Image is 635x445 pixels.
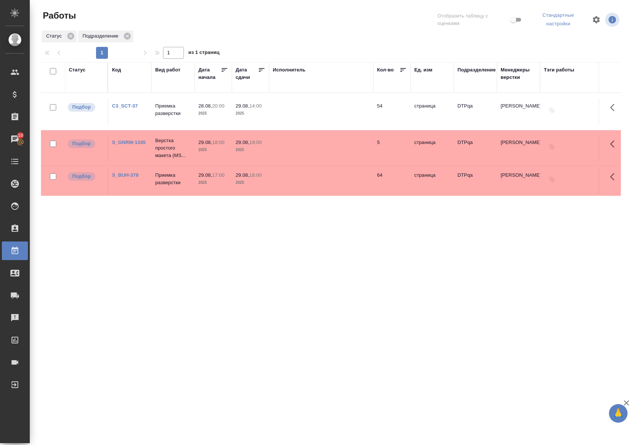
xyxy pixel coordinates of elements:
a: 10 [2,130,28,148]
p: Приемка разверстки [155,102,191,117]
div: Кол-во [377,66,394,74]
div: Ед. изм [414,66,433,74]
div: Можно подбирать исполнителей [67,139,104,149]
a: C3_SCT-37 [112,103,138,109]
div: Менеджеры верстки [501,66,536,81]
p: 2025 [236,179,265,186]
span: Отобразить таблицу с оценками [437,12,508,27]
td: 64 [373,168,411,194]
p: 2025 [236,110,265,117]
td: DTPqa [454,135,497,161]
p: 19:00 [249,140,262,145]
td: 5 [373,135,411,161]
div: Можно подбирать исполнителей [67,172,104,182]
p: 28.08, [198,103,212,109]
p: Подразделение [83,32,121,40]
p: 14:00 [249,103,262,109]
td: DTPqa [454,99,497,125]
div: Подразделение [457,66,496,74]
p: 18:00 [249,172,262,178]
div: split button [529,10,587,30]
div: Можно подбирать исполнителей [67,102,104,112]
p: Подбор [72,140,91,147]
div: Подразделение [78,31,133,42]
td: 54 [373,99,411,125]
p: Подбор [72,173,91,180]
td: DTPqa [454,168,497,194]
button: Добавить тэги [544,139,560,155]
span: Настроить таблицу [587,11,605,29]
button: Добавить тэги [544,172,560,188]
p: 2025 [236,146,265,154]
button: Здесь прячутся важные кнопки [606,135,623,153]
button: Здесь прячутся важные кнопки [606,168,623,186]
p: 17:00 [212,172,224,178]
div: Исполнитель [273,66,306,74]
p: Приемка разверстки [155,172,191,186]
p: 29.08, [236,103,249,109]
p: 29.08, [236,172,249,178]
div: Дата сдачи [236,66,258,81]
span: Посмотреть информацию [605,13,621,27]
button: 🙏 [609,404,628,423]
p: Подбор [72,103,91,111]
td: страница [411,135,454,161]
td: страница [411,99,454,125]
p: 20:00 [212,103,224,109]
p: [PERSON_NAME] [501,139,536,146]
div: Статус [42,31,77,42]
p: 29.08, [236,140,249,145]
td: страница [411,168,454,194]
div: Вид работ [155,66,181,74]
div: Дата начала [198,66,221,81]
p: 18:00 [212,140,224,145]
p: 2025 [198,179,228,186]
p: Статус [46,32,64,40]
p: [PERSON_NAME] [501,172,536,179]
span: 🙏 [612,406,625,421]
button: Добавить тэги [544,102,560,119]
p: 29.08, [198,172,212,178]
p: Верстка простого макета (MS... [155,137,191,159]
p: 29.08, [198,140,212,145]
div: Код [112,66,121,74]
p: 2025 [198,110,228,117]
p: 2025 [198,146,228,154]
div: Статус [69,66,86,74]
span: 10 [13,132,28,139]
div: Тэги работы [544,66,574,74]
p: [PERSON_NAME] [501,102,536,110]
button: Здесь прячутся важные кнопки [606,99,623,116]
span: из 1 страниц [188,48,220,59]
a: S_BUH-378 [112,172,138,178]
span: Работы [41,10,76,22]
a: S_GNRM-1345 [112,140,146,145]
